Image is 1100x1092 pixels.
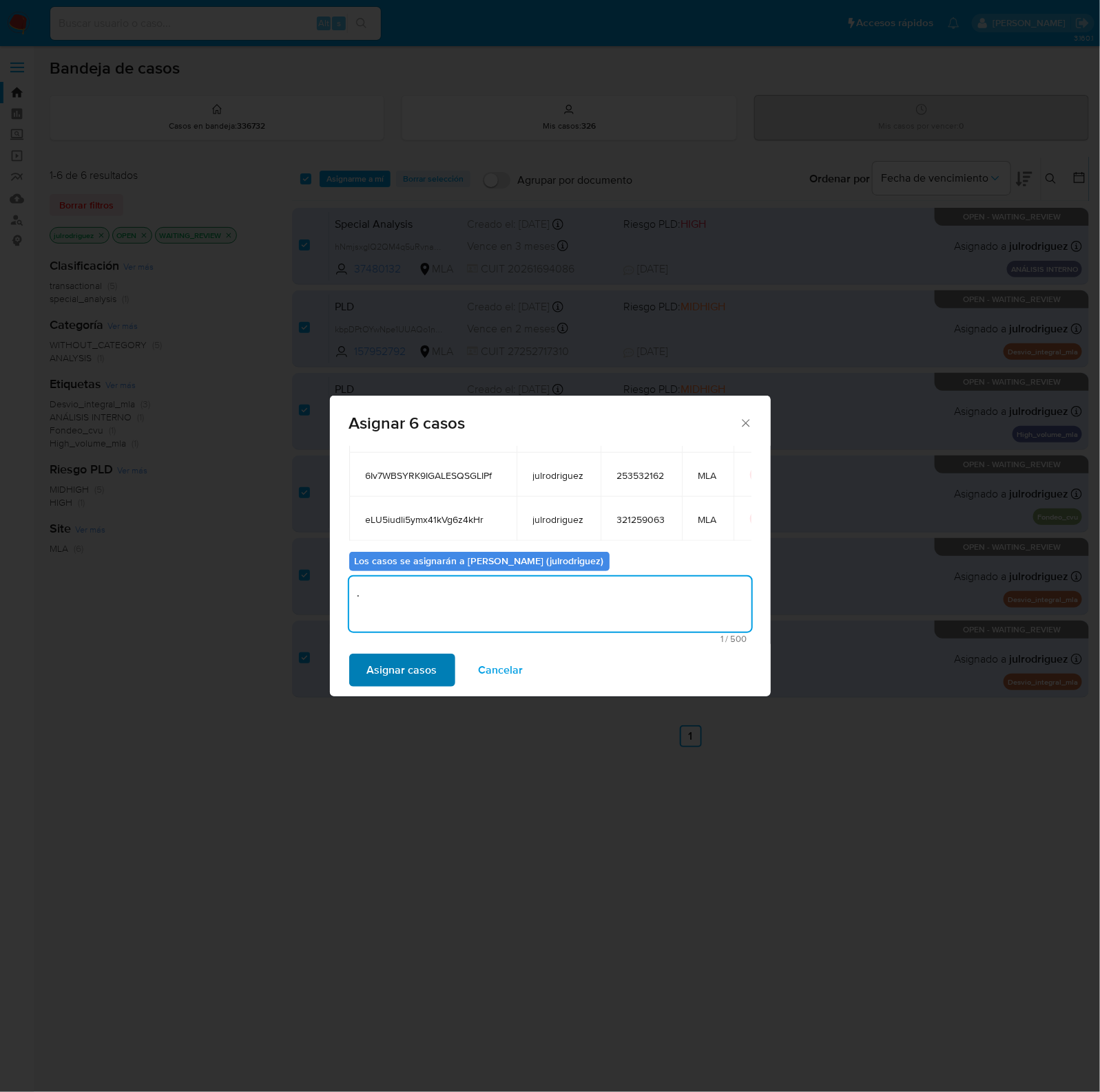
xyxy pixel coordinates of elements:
span: 253532162 [617,469,665,482]
span: eLU5iudli5ymx41kVg6z4kHr [366,513,500,526]
button: Asignar casos [349,654,455,687]
span: Asignar 6 casos [349,415,740,431]
span: julrodriguez [533,513,584,526]
button: Cerrar ventana [739,416,751,429]
button: Cancelar [461,654,541,687]
div: assign-modal [330,396,771,696]
span: MLA [698,513,717,526]
span: Asignar casos [367,655,437,685]
span: 321259063 [617,513,665,526]
span: MLA [698,469,717,482]
span: julrodriguez [533,469,584,482]
textarea: . [349,577,751,632]
span: Cancelar [479,655,523,685]
b: Los casos se asignarán a [PERSON_NAME] (julrodriguez) [355,554,604,568]
button: icon-button [750,467,767,483]
span: 6Iv7WBSYRK9IGALESQSGLIPf [366,469,500,482]
button: icon-button [750,511,767,527]
span: Máximo 500 caracteres [353,634,747,643]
